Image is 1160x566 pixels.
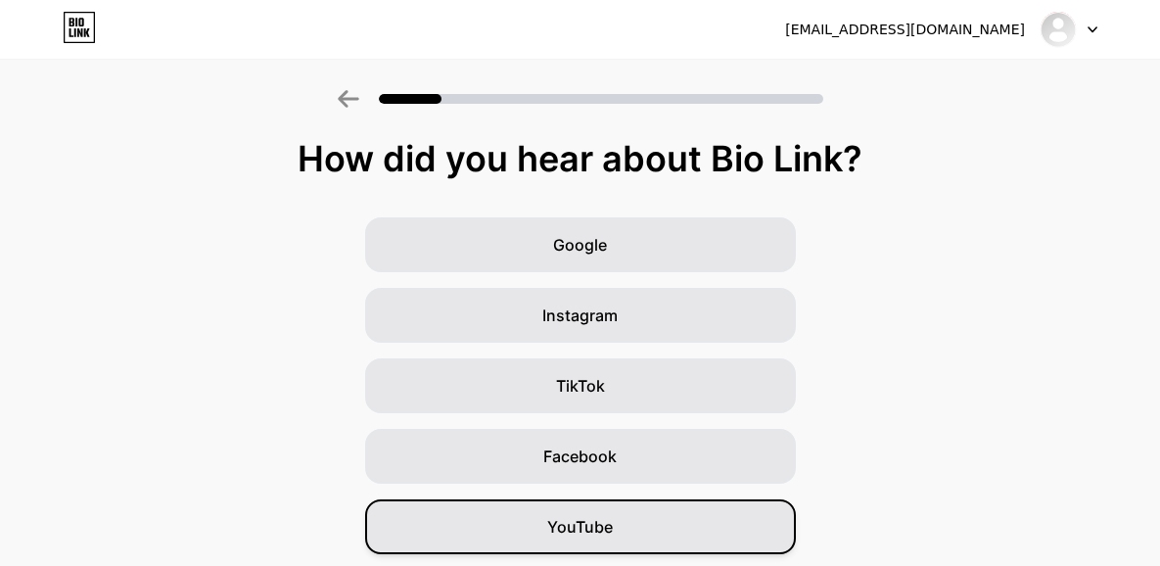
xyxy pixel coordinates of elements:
[556,374,605,398] span: TikTok
[553,233,607,257] span: Google
[1040,11,1077,48] img: fithacknation
[547,515,613,539] span: YouTube
[542,304,618,327] span: Instagram
[10,139,1150,178] div: How did you hear about Bio Link?
[543,445,617,468] span: Facebook
[785,20,1025,40] div: [EMAIL_ADDRESS][DOMAIN_NAME]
